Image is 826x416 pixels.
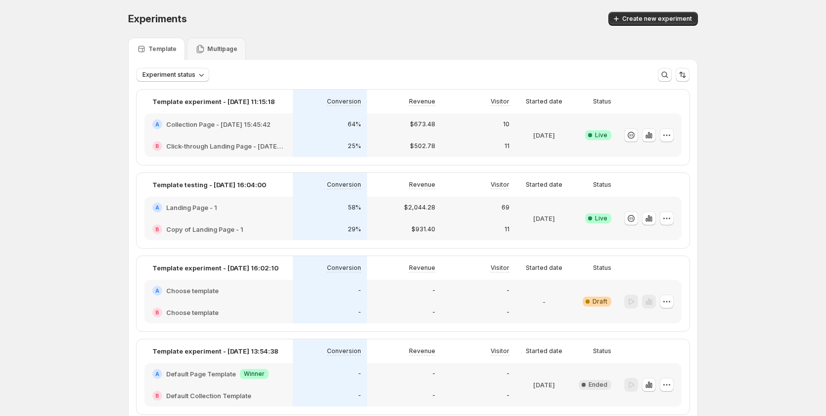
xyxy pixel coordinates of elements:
p: $931.40 [412,225,435,233]
p: Status [593,347,611,355]
p: Status [593,264,611,272]
h2: B [155,143,159,149]
p: Revenue [409,181,435,189]
h2: B [155,393,159,399]
h2: Collection Page - [DATE] 15:45:42 [166,119,271,129]
h2: B [155,226,159,232]
p: - [543,297,546,307]
p: Revenue [409,347,435,355]
p: 58% [348,204,361,211]
h2: Landing Page - 1 [166,203,217,212]
p: Template experiment - [DATE] 11:15:18 [152,97,275,106]
p: 10 [503,120,509,128]
p: Started date [526,181,562,189]
p: 69 [502,204,509,211]
p: Conversion [327,98,361,105]
p: Conversion [327,347,361,355]
h2: Click-through Landing Page - [DATE] 15:46:31 [166,141,285,151]
p: $673.48 [410,120,435,128]
p: Visitor [491,98,509,105]
span: Live [595,131,607,139]
p: Status [593,98,611,105]
span: Experiments [128,13,187,25]
p: - [506,370,509,378]
p: Visitor [491,347,509,355]
p: - [358,287,361,295]
h2: Choose template [166,286,219,296]
p: $2,044.28 [404,204,435,211]
span: Winner [244,370,265,378]
p: - [432,370,435,378]
p: - [358,370,361,378]
p: Template [148,45,177,53]
p: 11 [505,225,509,233]
p: - [432,287,435,295]
p: Visitor [491,181,509,189]
p: - [506,309,509,316]
p: - [432,309,435,316]
span: Draft [593,298,607,306]
span: Live [595,214,607,222]
p: Template experiment - [DATE] 13:54:38 [152,346,278,356]
h2: Default Collection Template [166,391,251,401]
p: - [358,392,361,400]
h2: A [155,121,159,127]
p: $502.78 [410,142,435,150]
h2: A [155,371,159,377]
h2: A [155,205,159,210]
p: Visitor [491,264,509,272]
h2: B [155,310,159,315]
button: Sort the results [676,68,689,82]
p: Revenue [409,98,435,105]
p: Template experiment - [DATE] 16:02:10 [152,263,278,273]
p: Multipage [207,45,237,53]
span: Create new experiment [622,15,692,23]
p: Started date [526,347,562,355]
button: Experiment status [137,68,209,82]
p: - [358,309,361,316]
p: Template testing - [DATE] 16:04:00 [152,180,266,190]
h2: A [155,288,159,294]
p: - [506,392,509,400]
p: - [506,287,509,295]
h2: Copy of Landing Page - 1 [166,224,243,234]
p: Started date [526,264,562,272]
p: [DATE] [533,213,555,223]
p: 11 [505,142,509,150]
p: - [432,392,435,400]
p: 64% [348,120,361,128]
p: 29% [348,225,361,233]
button: Create new experiment [608,12,698,26]
p: Conversion [327,264,361,272]
p: [DATE] [533,130,555,140]
p: Status [593,181,611,189]
p: Revenue [409,264,435,272]
p: 25% [348,142,361,150]
p: [DATE] [533,380,555,390]
p: Started date [526,98,562,105]
p: Conversion [327,181,361,189]
h2: Choose template [166,308,219,317]
h2: Default Page Template [166,369,236,379]
span: Experiment status [142,71,195,79]
span: Ended [589,381,607,389]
